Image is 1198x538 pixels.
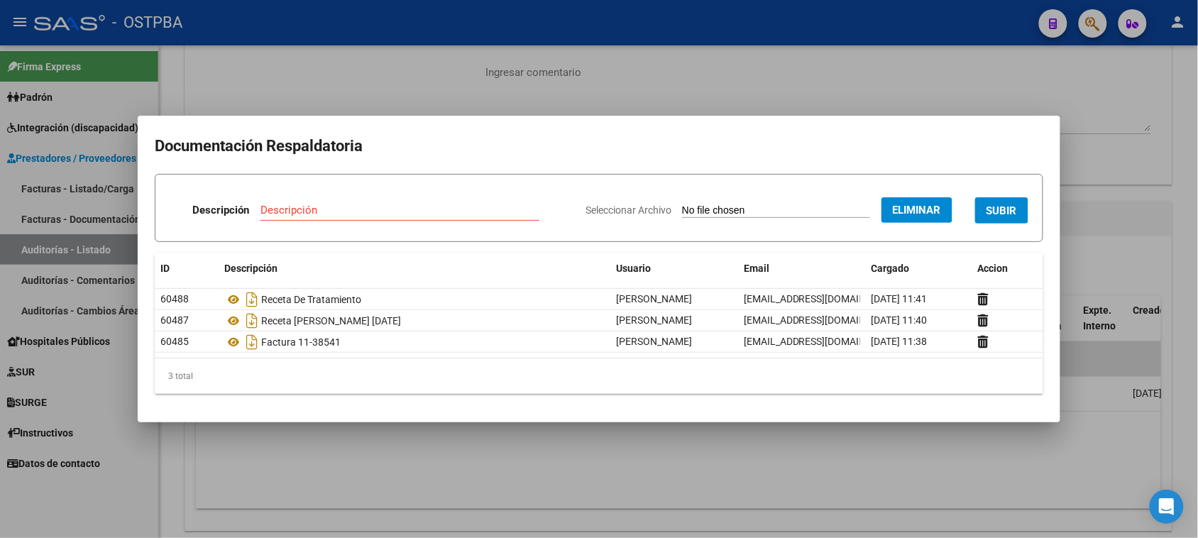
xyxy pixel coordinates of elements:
i: Descargar documento [243,288,261,311]
span: ID [160,263,170,274]
span: [DATE] 11:40 [872,314,928,326]
span: [PERSON_NAME] [616,336,692,347]
span: [EMAIL_ADDRESS][DOMAIN_NAME] [744,314,901,326]
p: Descripción [192,202,249,219]
button: SUBIR [975,197,1028,224]
div: Receta De Tratamiento [224,288,605,311]
datatable-header-cell: Cargado [866,253,972,284]
span: SUBIR [987,204,1017,217]
span: 60488 [160,293,189,304]
span: Usuario [616,263,651,274]
span: [DATE] 11:41 [872,293,928,304]
div: Receta [PERSON_NAME] [DATE] [224,309,605,332]
span: [EMAIL_ADDRESS][DOMAIN_NAME] [744,336,901,347]
i: Descargar documento [243,331,261,353]
datatable-header-cell: Descripción [219,253,610,284]
button: Eliminar [881,197,952,223]
datatable-header-cell: ID [155,253,219,284]
h2: Documentación Respaldatoria [155,133,1043,160]
span: [EMAIL_ADDRESS][DOMAIN_NAME] [744,293,901,304]
span: Email [744,263,769,274]
datatable-header-cell: Usuario [610,253,738,284]
span: Seleccionar Archivo [586,204,671,216]
span: 60485 [160,336,189,347]
i: Descargar documento [243,309,261,332]
span: 60487 [160,314,189,326]
datatable-header-cell: Email [738,253,866,284]
span: [PERSON_NAME] [616,293,692,304]
datatable-header-cell: Accion [972,253,1043,284]
div: 3 total [155,358,1043,394]
span: Eliminar [893,204,941,216]
span: [DATE] 11:38 [872,336,928,347]
span: Accion [978,263,1009,274]
div: Factura 11-38541 [224,331,605,353]
span: Cargado [872,263,910,274]
div: Open Intercom Messenger [1150,490,1184,524]
span: [PERSON_NAME] [616,314,692,326]
span: Descripción [224,263,277,274]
